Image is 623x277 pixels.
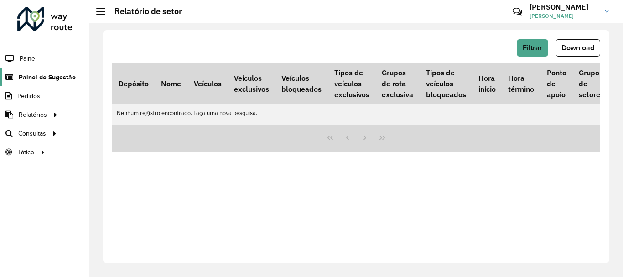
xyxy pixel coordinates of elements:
span: Painel de Sugestão [19,73,76,82]
th: Hora início [472,63,502,104]
button: Filtrar [517,39,548,57]
span: Download [561,44,594,52]
button: Download [556,39,600,57]
th: Grupos de rota exclusiva [375,63,419,104]
th: Grupo de setores [572,63,610,104]
span: Painel [20,54,36,63]
th: Nome [155,63,187,104]
th: Veículos [187,63,228,104]
th: Ponto de apoio [540,63,572,104]
span: Pedidos [17,91,40,101]
th: Tipos de veículos exclusivos [328,63,375,104]
th: Veículos exclusivos [228,63,275,104]
h2: Relatório de setor [105,6,182,16]
span: Filtrar [523,44,542,52]
span: [PERSON_NAME] [530,12,598,20]
th: Tipos de veículos bloqueados [420,63,472,104]
a: Contato Rápido [508,2,527,21]
span: Consultas [18,129,46,138]
span: Relatórios [19,110,47,120]
span: Tático [17,147,34,157]
th: Hora término [502,63,540,104]
h3: [PERSON_NAME] [530,3,598,11]
th: Veículos bloqueados [275,63,328,104]
th: Depósito [112,63,155,104]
